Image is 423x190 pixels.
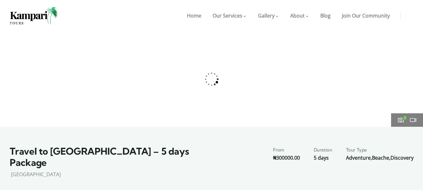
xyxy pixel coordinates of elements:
h4: Duration [314,147,332,153]
span: 3 [403,116,407,120]
span: ₦ [273,154,276,161]
a: Discovery [390,154,414,161]
img: Home [10,7,58,24]
span: Home [187,12,201,19]
span: Blog [320,12,331,19]
a: Beache [372,154,389,161]
span: Join Our Community [342,12,390,19]
a: 3 [397,117,406,124]
span: Travel to [GEOGRAPHIC_DATA] – 5 days Package [10,145,189,169]
div: , , [346,153,414,162]
a: Adventure [346,154,371,161]
span: Gallery [258,12,275,19]
h4: From [273,147,300,153]
span: [GEOGRAPHIC_DATA] [11,171,61,178]
span: 300000.00 [273,154,300,161]
span: Our Services [213,12,242,19]
span: About [290,12,305,19]
h4: Tour Type [346,147,414,153]
div: 5 days [314,153,332,162]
